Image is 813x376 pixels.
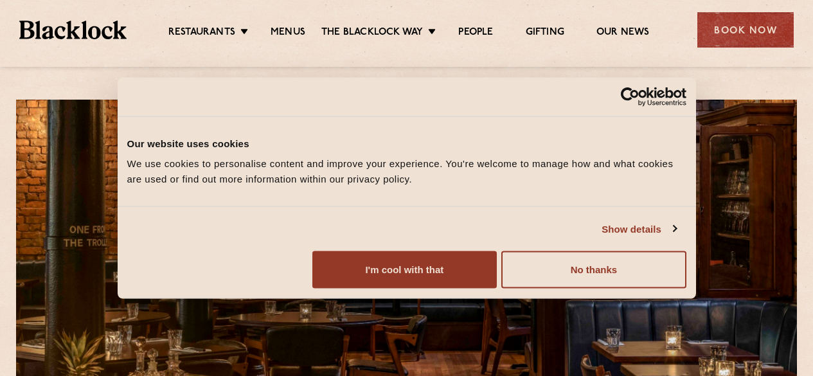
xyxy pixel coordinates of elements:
[501,251,686,289] button: No thanks
[127,156,686,187] div: We use cookies to personalise content and improve your experience. You're welcome to manage how a...
[602,221,676,237] a: Show details
[526,26,564,40] a: Gifting
[458,26,493,40] a: People
[271,26,305,40] a: Menus
[697,12,794,48] div: Book Now
[596,26,650,40] a: Our News
[312,251,497,289] button: I'm cool with that
[19,21,127,39] img: BL_Textured_Logo-footer-cropped.svg
[168,26,235,40] a: Restaurants
[127,136,686,151] div: Our website uses cookies
[321,26,423,40] a: The Blacklock Way
[574,87,686,106] a: Usercentrics Cookiebot - opens in a new window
